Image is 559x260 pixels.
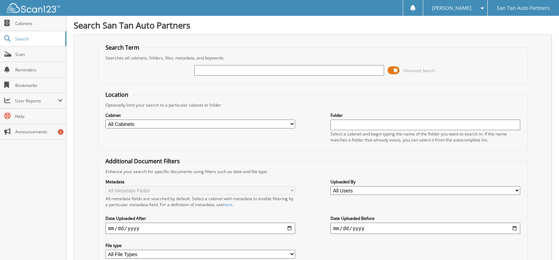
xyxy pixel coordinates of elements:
span: Cabinets [15,20,63,26]
span: Reminders [15,67,63,73]
span: Scan [15,51,63,57]
div: 4 [58,129,63,135]
legend: Additional Document Filters [102,157,183,165]
span: Help [15,113,63,119]
legend: Location [102,91,132,99]
h1: Search San Tan Auto Partners [74,19,552,31]
input: start [105,223,295,234]
label: Metadata [105,179,295,185]
label: Date Uploaded Before [330,215,520,221]
span: Advanced Search [403,68,435,73]
span: Bookmarks [15,82,63,88]
input: end [330,223,520,234]
span: Announcements [15,129,63,135]
div: Optionally limit your search to a particular cabinet or folder [102,102,524,108]
span: User Reports [15,98,58,104]
label: Cabinet [105,112,295,118]
img: scan123-logo-white.svg [7,3,60,13]
label: Date Uploaded After [105,215,295,221]
label: Folder [330,112,520,118]
div: All metadata fields are searched by default. Select a cabinet with metadata to enable filtering b... [105,196,295,208]
div: Select a cabinet and begin typing the name of the folder you want to search in. If the name match... [330,131,520,143]
label: Uploaded By [330,179,520,185]
div: Enhance your search for specific documents using filters such as date and file type. [102,169,524,175]
span: Search [15,36,62,42]
span: [PERSON_NAME] [432,6,472,10]
div: Searches all cabinets, folders, files, metadata, and keywords [102,55,524,61]
legend: Search Term [102,44,143,51]
a: here [223,202,232,208]
label: File type [105,242,295,248]
span: San Tan Auto Partners [497,6,550,10]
